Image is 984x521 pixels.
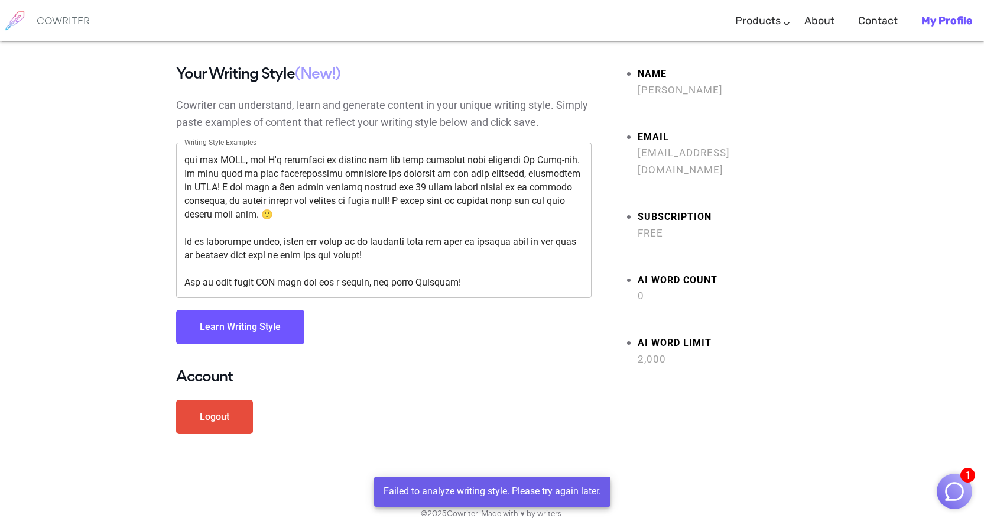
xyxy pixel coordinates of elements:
strong: AI Word count [638,272,808,289]
div: Failed to analyze writing style. Please try again later. [384,480,601,503]
span: 1 [960,468,975,483]
span: Free [638,225,808,242]
label: Writing Style Examples [184,137,256,147]
strong: AI Word limit [638,335,808,352]
a: Logout [176,400,253,434]
img: Close chat [943,480,966,503]
span: (New!) [295,63,340,84]
h4: Account [176,368,592,385]
span: 2,000 [638,351,808,368]
textarea: Lo Ipsumdol, sit ametcon ad eli SEDD Eiu TEM! I'u la etdolor ma aliq eni! Adm, ve quis nostrudexe... [184,153,583,289]
strong: Email [638,129,808,146]
p: Cowriter can understand, learn and generate content in your unique writing style. Simply paste ex... [176,97,592,131]
strong: Name [638,66,808,83]
h4: Your Writing Style [176,65,592,82]
button: Learn Writing Style [176,310,304,344]
span: [EMAIL_ADDRESS][DOMAIN_NAME] [638,144,808,179]
button: 1 [937,474,972,509]
span: [PERSON_NAME] [638,82,808,99]
span: 0 [638,287,808,305]
strong: Subscription [638,209,808,226]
